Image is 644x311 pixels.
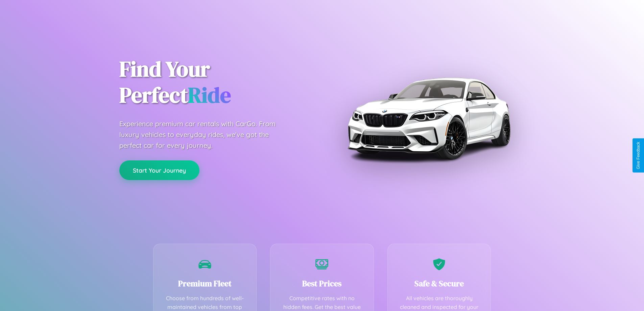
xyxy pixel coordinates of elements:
h3: Premium Fleet [164,278,246,289]
h1: Find Your Perfect [119,56,312,108]
p: Experience premium car rentals with CarGo. From luxury vehicles to everyday rides, we've got the ... [119,118,288,151]
button: Start Your Journey [119,160,199,180]
h3: Safe & Secure [398,278,481,289]
span: Ride [188,80,231,110]
img: Premium BMW car rental vehicle [344,34,513,203]
h3: Best Prices [281,278,363,289]
div: Give Feedback [636,142,641,169]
